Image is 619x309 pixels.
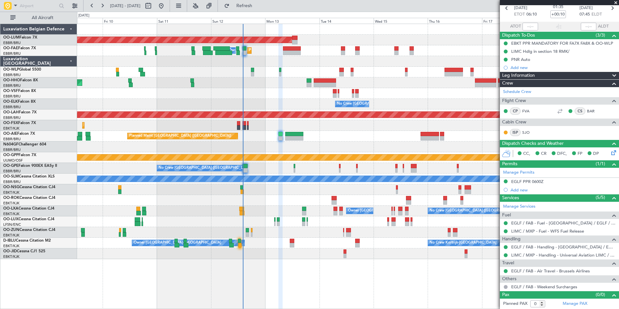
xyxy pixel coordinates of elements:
a: OO-VSFFalcon 8X [3,89,36,93]
span: DP [593,151,599,157]
a: UUMO/OSF [3,158,23,163]
a: EBBR/BRU [3,105,21,109]
a: OO-WLPGlobal 5500 [3,68,41,72]
a: OO-LUMFalcon 7X [3,36,37,40]
a: N604GFChallenger 604 [3,143,46,146]
span: OO-ZUN [3,228,19,232]
div: Fri 17 [482,18,536,24]
a: Schedule Crew [503,89,531,95]
span: OO-SLM [3,175,19,178]
a: OO-ZUNCessna Citation CJ4 [3,228,55,232]
a: EGLF / FAB - Air Travel - Brussels Airlines [511,268,590,274]
span: OO-JID [3,249,17,253]
div: Owner [GEOGRAPHIC_DATA]-[GEOGRAPHIC_DATA] [134,238,221,248]
span: ETOT [514,11,525,18]
a: BAR [587,108,602,114]
div: EGLF PPR 0600Z [511,179,544,184]
a: EBKT/KJK [3,233,19,238]
a: EBBR/BRU [3,137,21,142]
div: No Crew [GEOGRAPHIC_DATA] ([GEOGRAPHIC_DATA] National) [430,206,538,216]
span: N604GF [3,143,18,146]
button: All Aircraft [7,13,70,23]
span: (0/0) [596,291,605,298]
div: No Crew [GEOGRAPHIC_DATA] ([GEOGRAPHIC_DATA] National) [159,163,267,173]
div: Tue 14 [320,18,374,24]
a: OO-ROKCessna Citation CJ4 [3,196,55,200]
span: [DATE] [580,5,593,11]
a: EBKT/KJK [3,212,19,216]
span: (1/1) [596,160,605,167]
span: (3/3) [596,32,605,39]
a: OO-AIEFalcon 7X [3,132,35,136]
div: Wed 15 [374,18,428,24]
a: EBKT/KJK [3,201,19,206]
a: EBBR/BRU [3,115,21,120]
span: OO-ROK [3,196,19,200]
span: OO-GPE [3,164,18,168]
a: OO-NSGCessna Citation CJ4 [3,185,55,189]
input: --:-- [523,23,538,30]
a: Manage Services [503,203,535,210]
span: OO-FSX [3,121,18,125]
div: Planned Maint Melsbroek Air Base [249,46,306,55]
div: [DATE] [78,13,89,18]
a: EBBR/BRU [3,51,21,56]
a: EBKT/KJK [3,254,19,259]
span: ALDT [598,23,609,30]
div: Add new [511,187,616,193]
a: EBBR/BRU [3,73,21,77]
a: EBBR/BRU [3,179,21,184]
span: Crew [502,80,513,87]
span: 01:35 [553,4,563,10]
a: OO-ELKFalcon 8X [3,100,36,104]
span: Travel [502,259,514,267]
a: EBBR/BRU [3,40,21,45]
input: Airport [20,1,57,11]
div: Add new [511,65,616,70]
span: [DATE] - [DATE] [110,3,141,9]
span: OO-GPP [3,153,18,157]
label: Planned PAX [503,301,527,307]
span: OO-LXA [3,207,18,211]
div: Fri 10 [103,18,157,24]
a: LIMC / MXP - Fuel - WFS Fuel Release [511,228,584,234]
a: OO-LXACessna Citation CJ4 [3,207,54,211]
a: D-IBLUCessna Citation M2 [3,239,51,243]
a: LFSN/ENC [3,222,21,227]
span: Pax [502,291,509,299]
a: OO-FAEFalcon 7X [3,46,36,50]
span: (5/5) [596,194,605,201]
span: Cabin Crew [502,119,526,126]
span: ELDT [591,11,602,18]
span: Leg Information [502,72,535,79]
span: OO-HHO [3,78,20,82]
span: OO-LUX [3,217,18,221]
a: FVA [522,108,537,114]
div: No Crew [GEOGRAPHIC_DATA] ([GEOGRAPHIC_DATA] National) [337,99,445,109]
span: Services [502,194,519,202]
span: Flight Crew [502,97,526,105]
div: Sun 12 [211,18,265,24]
div: Sat 11 [157,18,211,24]
span: 06:10 [526,11,537,18]
a: EGLF / FAB - Fuel - [GEOGRAPHIC_DATA] / EGLF / FAB [511,220,616,226]
a: EBKT/KJK [3,244,19,248]
span: 07:45 [580,11,590,18]
a: EBBR/BRU [3,147,21,152]
span: OO-VSF [3,89,18,93]
div: PNR Auto [511,57,530,62]
span: OO-WLP [3,68,19,72]
span: CR [541,151,546,157]
button: Refresh [221,1,260,11]
div: Planned Maint Kortrijk-[GEOGRAPHIC_DATA] [84,120,160,130]
div: Thu 16 [428,18,482,24]
span: Others [502,275,516,283]
span: ATOT [510,23,521,30]
span: OO-ELK [3,100,18,104]
div: CP [510,108,521,115]
div: No Crew Kortrijk-[GEOGRAPHIC_DATA] [430,238,496,248]
a: OO-HHOFalcon 8X [3,78,38,82]
div: CS [575,108,585,115]
a: OO-LUXCessna Citation CJ4 [3,217,54,221]
a: EBKT/KJK [3,126,19,131]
